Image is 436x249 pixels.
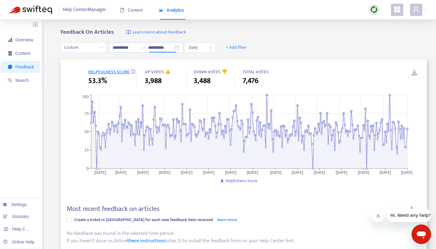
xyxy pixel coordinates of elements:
[393,6,401,13] span: appstore
[181,169,193,176] tspan: [DATE]
[225,169,237,176] tspan: [DATE]
[15,37,33,42] span: Overview
[67,205,159,213] h4: Most recent feedback on articles
[358,169,369,176] tspan: [DATE]
[127,237,166,245] a: these instructions
[292,169,304,176] tspan: [DATE]
[132,29,186,36] span: Learn more about Feedback
[412,224,431,244] iframe: Button to launch messaging window
[88,68,130,76] span: HELPFULNESS SCORE
[145,68,171,76] span: UP VOTES 👍
[67,237,421,245] div: If you haven't done so, follow (step 2) to install the feedback form on your Help Center first.
[120,8,124,12] span: book
[8,51,12,56] span: container
[8,38,12,42] span: signal
[336,169,347,176] tspan: [DATE]
[15,51,30,56] span: Content
[194,75,211,86] span: 3,488
[63,4,106,16] span: Help Center Manager
[243,68,269,76] span: TOTAL VOTES
[189,43,212,52] span: Daily
[74,216,213,223] span: Create a ticket in [GEOGRAPHIC_DATA] for each new feedback item received
[15,78,29,83] span: Search
[86,165,89,172] tspan: 0
[3,202,27,207] a: Settings
[8,65,12,69] span: message
[159,169,171,176] tspan: [DATE]
[225,177,257,184] span: Helpfulness Score
[226,44,247,51] span: + Add filter
[9,6,52,14] img: Swifteq
[159,8,163,12] span: area-chart
[126,30,131,35] img: image-link
[84,110,89,117] tspan: 75
[141,45,146,50] span: to
[145,75,162,86] span: 3,988
[159,8,184,13] span: Analytics
[270,169,281,176] tspan: [DATE]
[141,45,146,50] span: swap-right
[126,29,186,36] a: Learn more about Feedback
[314,169,326,176] tspan: [DATE]
[218,216,237,223] a: learn more
[380,169,391,176] tspan: [DATE]
[15,64,34,69] span: Feedback
[120,8,143,13] span: Content
[84,128,89,135] tspan: 50
[387,209,431,222] iframe: Message from company
[243,75,259,86] span: 7,476
[88,75,107,86] span: 53.3%
[194,68,227,76] span: DOWN VOTES 👎
[401,169,412,176] tspan: [DATE]
[247,169,259,176] tspan: [DATE]
[370,6,378,13] img: sync.dc5367851b00ba804db3.png
[372,210,384,222] iframe: Close message
[203,169,214,176] tspan: [DATE]
[64,43,103,52] span: Custom
[84,147,89,154] tspan: 25
[3,214,29,219] a: Glossary
[82,93,89,100] tspan: 100
[12,227,37,232] span: Help Centers
[94,169,106,176] tspan: [DATE]
[61,27,114,37] b: Feedback On Articles
[67,230,421,237] div: No feedback was found in the selected time period.
[115,169,127,176] tspan: [DATE]
[3,239,34,244] a: Online Help
[221,43,252,52] button: + Add filter
[412,6,420,13] span: user
[137,169,149,176] tspan: [DATE]
[8,78,12,82] span: search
